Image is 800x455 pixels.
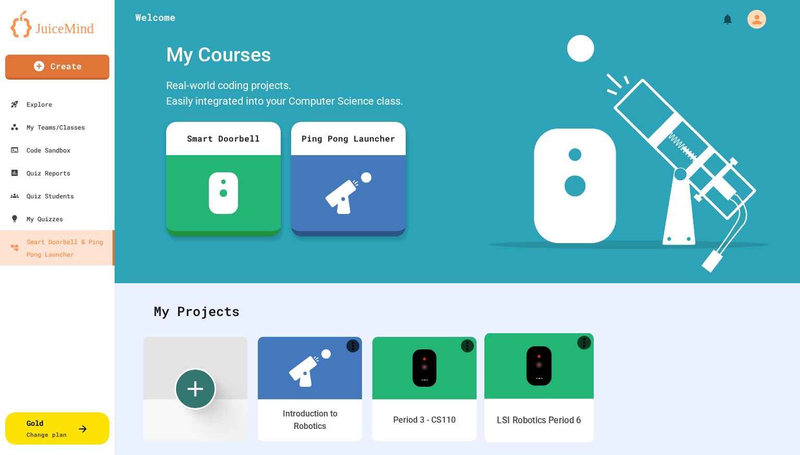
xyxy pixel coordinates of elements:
[161,75,411,114] div: Real-world coding projects. Easily integrated into your Computer Science class.
[27,431,67,438] span: Change plan
[289,349,331,387] img: ppl-with-ball.png
[578,336,591,349] a: More
[346,339,359,352] a: More
[161,35,411,75] div: My Courses
[291,122,406,155] div: Ping Pong Launcher
[10,144,70,156] div: Code Sandbox
[143,291,771,332] div: My Projects
[702,10,736,28] div: My Notifications
[10,167,70,179] div: Quiz Reports
[166,122,281,155] div: Smart Doorbell
[497,414,581,427] div: LSI Robotics Period 6
[372,337,477,441] a: MorePeriod 3 - CS110
[5,55,109,80] a: Create
[413,349,437,387] img: sdb-real-colors.png
[10,98,52,110] div: Explore
[10,212,63,225] div: My Quizzes
[461,339,474,352] a: More
[484,333,594,442] a: MoreLSI Robotics Period 6
[393,414,456,426] div: Period 3 - CS110
[10,121,85,133] div: My Teams/Classes
[10,189,74,202] div: Quiz Students
[258,337,362,441] a: MoreIntroduction to Robotics
[27,418,67,439] div: Gold
[209,172,239,214] img: sdb-white.svg
[266,408,354,433] div: Introduction to Robotics
[5,412,109,445] button: GoldChange plan
[526,346,552,386] img: sdb-real-colors.png
[10,235,108,260] div: Smart Doorbell & Ping Pong Launcher
[174,368,216,410] div: Create new
[10,10,104,37] img: logo-orange.svg
[489,35,768,273] img: banner-image-my-projects.png
[326,172,372,214] img: ppl-with-ball.png
[736,7,769,31] div: My Account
